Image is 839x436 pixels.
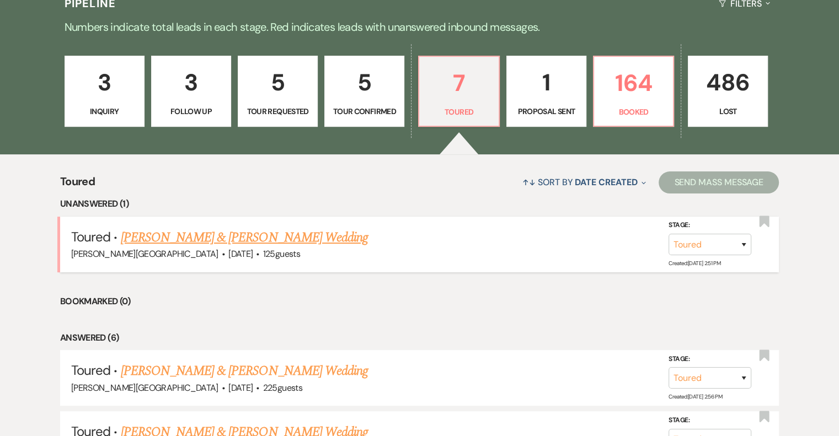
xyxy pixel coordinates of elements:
[72,105,137,117] p: Inquiry
[65,56,145,127] a: 3Inquiry
[669,260,720,267] span: Created: [DATE] 2:51 PM
[601,64,666,101] p: 164
[324,56,404,127] a: 5Tour Confirmed
[695,105,761,117] p: Lost
[158,105,224,117] p: Follow Up
[332,105,397,117] p: Tour Confirmed
[688,56,768,127] a: 486Lost
[695,64,761,101] p: 486
[71,362,110,379] span: Toured
[121,361,368,381] a: [PERSON_NAME] & [PERSON_NAME] Wedding
[71,382,218,394] span: [PERSON_NAME][GEOGRAPHIC_DATA]
[575,176,637,188] span: Date Created
[121,228,368,247] a: [PERSON_NAME] & [PERSON_NAME] Wedding
[518,168,650,197] button: Sort By Date Created
[60,331,779,345] li: Answered (6)
[158,64,224,101] p: 3
[514,105,579,117] p: Proposal Sent
[23,18,817,36] p: Numbers indicate total leads in each stage. Red indicates leads with unanswered inbound messages.
[514,64,579,101] p: 1
[60,197,779,211] li: Unanswered (1)
[228,248,253,260] span: [DATE]
[228,382,253,394] span: [DATE]
[71,228,110,245] span: Toured
[669,353,751,365] label: Stage:
[238,56,318,127] a: 5Tour Requested
[60,294,779,309] li: Bookmarked (0)
[506,56,586,127] a: 1Proposal Sent
[263,382,302,394] span: 225 guests
[245,64,311,101] p: 5
[522,176,536,188] span: ↑↓
[263,248,300,260] span: 125 guests
[659,171,779,193] button: Send Mass Message
[593,56,674,127] a: 164Booked
[151,56,231,127] a: 3Follow Up
[426,106,491,118] p: Toured
[60,173,95,197] span: Toured
[426,64,491,101] p: 7
[669,219,751,232] label: Stage:
[669,393,722,400] span: Created: [DATE] 2:56 PM
[669,415,751,427] label: Stage:
[418,56,499,127] a: 7Toured
[245,105,311,117] p: Tour Requested
[72,64,137,101] p: 3
[71,248,218,260] span: [PERSON_NAME][GEOGRAPHIC_DATA]
[332,64,397,101] p: 5
[601,106,666,118] p: Booked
